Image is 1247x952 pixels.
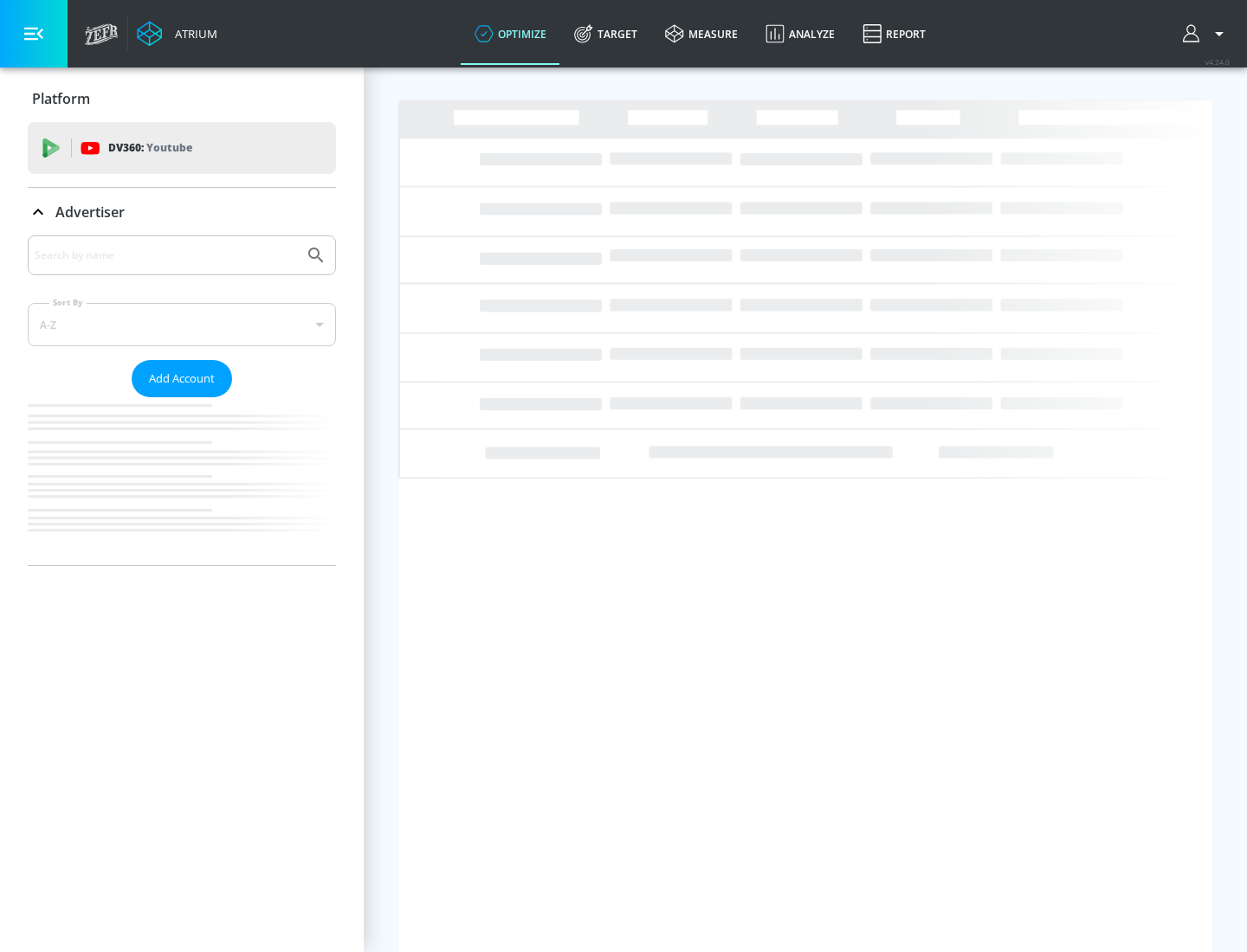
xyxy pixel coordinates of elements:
[28,188,336,236] div: Advertiser
[49,297,87,308] label: Sort By
[32,89,90,108] p: Platform
[132,360,232,397] button: Add Account
[168,26,217,42] div: Atrium
[28,122,336,174] div: DV360: Youtube
[55,203,125,222] p: Advertiser
[461,3,560,65] a: optimize
[28,397,336,565] nav: list of Advertiser
[752,3,849,65] a: Analyze
[137,21,217,47] a: Atrium
[560,3,651,65] a: Target
[149,369,215,389] span: Add Account
[1205,57,1230,67] span: v 4.24.0
[108,138,192,158] p: DV360:
[146,138,192,157] p: Youtube
[28,235,336,565] div: Advertiser
[849,3,940,65] a: Report
[28,74,336,123] div: Platform
[28,303,336,346] div: A-Z
[651,3,752,65] a: measure
[35,244,297,267] input: Search by name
